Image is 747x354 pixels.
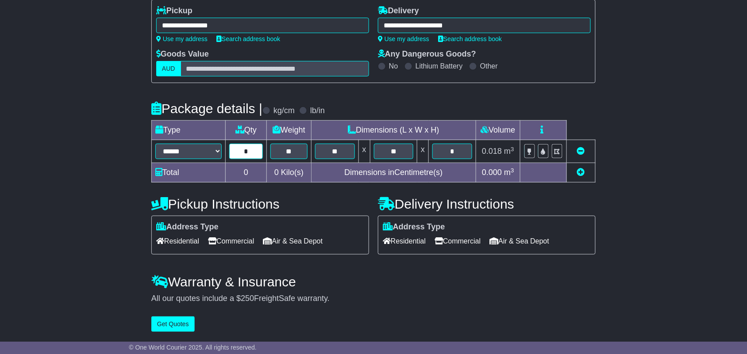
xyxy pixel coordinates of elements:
[151,197,369,211] h4: Pickup Instructions
[208,234,254,248] span: Commercial
[156,222,219,232] label: Address Type
[490,234,550,248] span: Air & Sea Depot
[504,147,514,156] span: m
[504,168,514,177] span: m
[416,62,463,70] label: Lithium Battery
[389,62,398,70] label: No
[274,168,279,177] span: 0
[156,35,208,42] a: Use my address
[151,274,596,289] h4: Warranty & Insurance
[577,147,585,156] a: Remove this item
[383,222,445,232] label: Address Type
[267,163,312,183] td: Kilo(s)
[311,163,476,183] td: Dimensions in Centimetre(s)
[482,168,502,177] span: 0.000
[511,146,514,152] sup: 3
[383,234,426,248] span: Residential
[151,316,195,332] button: Get Quotes
[241,294,254,303] span: 250
[378,6,419,16] label: Delivery
[156,49,209,59] label: Goods Value
[226,163,267,183] td: 0
[156,61,181,76] label: AUD
[577,168,585,177] a: Add new item
[152,163,226,183] td: Total
[152,121,226,140] td: Type
[267,121,312,140] td: Weight
[438,35,502,42] a: Search address book
[310,106,325,116] label: lb/in
[476,121,520,140] td: Volume
[273,106,295,116] label: kg/cm
[511,167,514,174] sup: 3
[156,6,193,16] label: Pickup
[378,197,596,211] h4: Delivery Instructions
[216,35,280,42] a: Search address book
[378,35,429,42] a: Use my address
[358,140,370,163] td: x
[480,62,498,70] label: Other
[417,140,429,163] td: x
[226,121,267,140] td: Qty
[151,101,262,116] h4: Package details |
[482,147,502,156] span: 0.018
[129,344,257,351] span: © One World Courier 2025. All rights reserved.
[156,234,199,248] span: Residential
[435,234,481,248] span: Commercial
[151,294,596,304] div: All our quotes include a $ FreightSafe warranty.
[263,234,323,248] span: Air & Sea Depot
[311,121,476,140] td: Dimensions (L x W x H)
[378,49,476,59] label: Any Dangerous Goods?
